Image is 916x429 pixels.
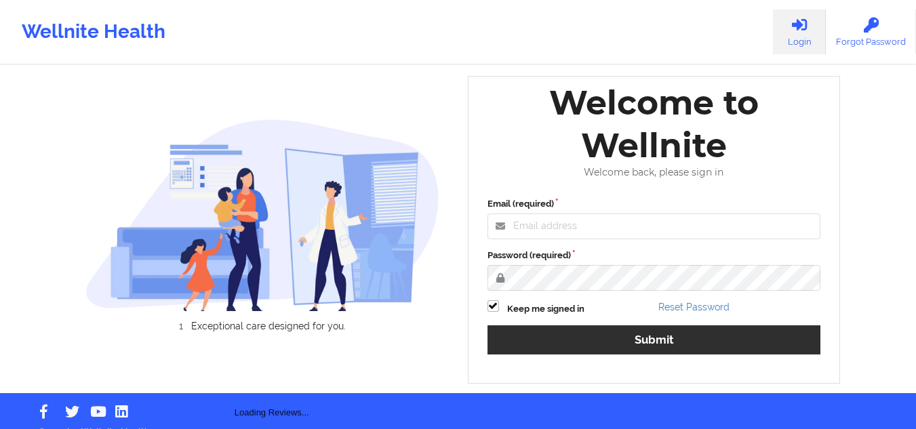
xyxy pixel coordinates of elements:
[658,302,730,312] a: Reset Password
[487,249,821,262] label: Password (required)
[487,325,821,354] button: Submit
[507,302,584,316] label: Keep me signed in
[487,197,821,211] label: Email (required)
[826,9,916,54] a: Forgot Password
[478,81,831,167] div: Welcome to Wellnite
[85,354,458,420] div: Loading Reviews...
[773,9,826,54] a: Login
[487,213,821,239] input: Email address
[98,321,439,331] li: Exceptional care designed for you.
[478,167,831,178] div: Welcome back, please sign in
[85,119,439,310] img: wellnite-auth-hero_200.c722682e.png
